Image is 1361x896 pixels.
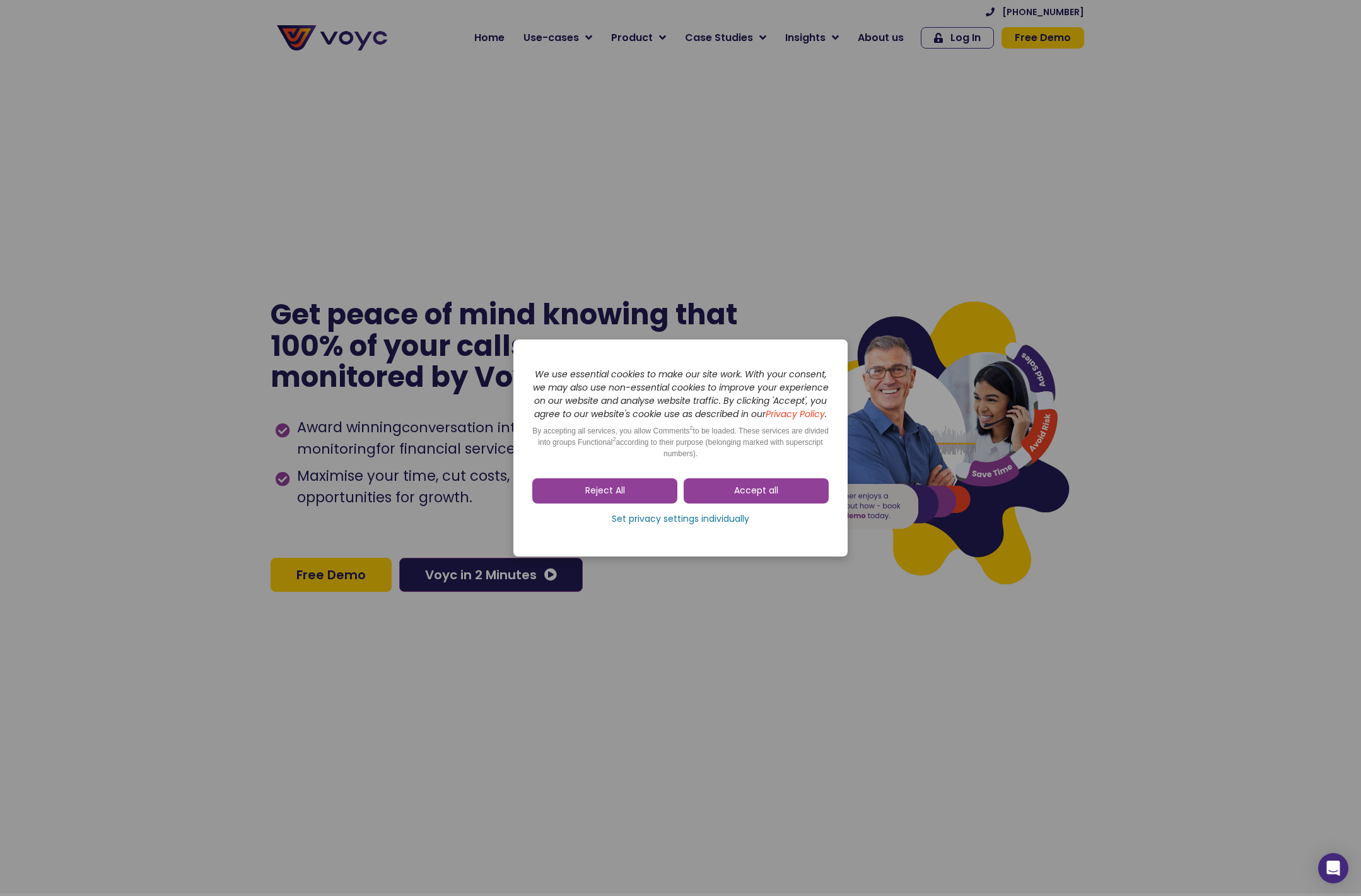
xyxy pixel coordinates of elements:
[532,427,829,458] span: By accepting all services, you allow Comments to be loaded. These services are divided into group...
[532,510,829,529] a: Set privacy settings individually
[684,478,829,504] a: Accept all
[612,513,749,526] span: Set privacy settings individually
[690,425,693,431] sup: 2
[734,485,778,497] span: Accept all
[612,436,616,442] sup: 2
[533,368,829,420] i: We use essential cookies to make our site work. With your consent, we may also use non-essential ...
[585,485,625,497] span: Reject All
[766,408,825,420] a: Privacy Policy
[532,478,677,504] a: Reject All
[1318,853,1348,883] div: Open Intercom Messenger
